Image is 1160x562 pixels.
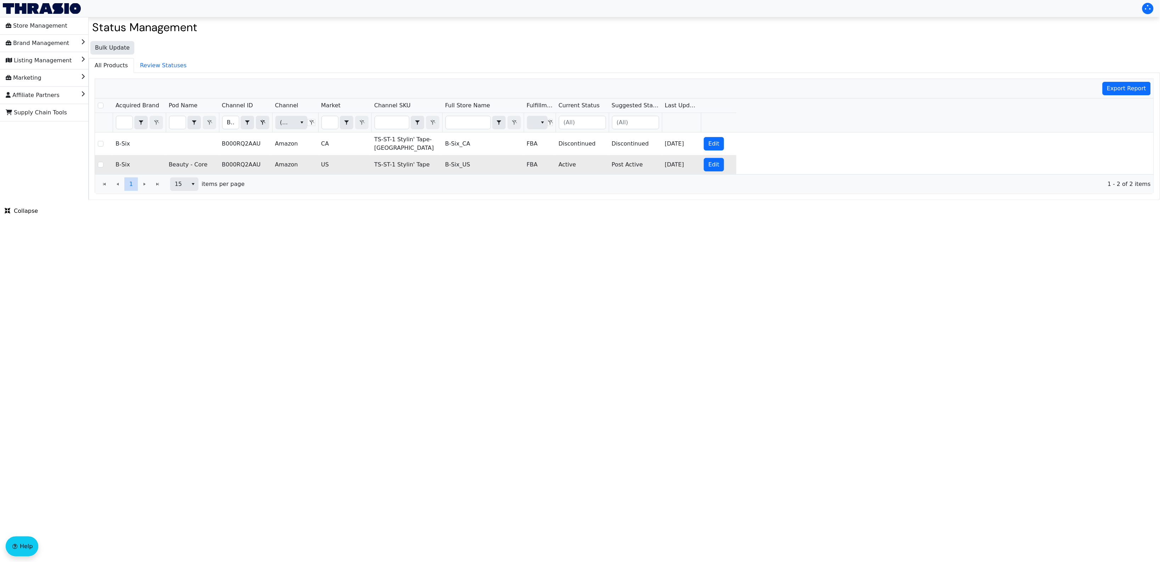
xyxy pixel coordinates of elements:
[166,113,219,132] th: Filter
[116,116,133,129] input: Filter
[20,542,33,551] span: Help
[90,41,134,55] button: Bulk Update
[95,174,1154,194] div: Page 1 of 1
[222,101,253,110] span: Channel ID
[134,116,148,129] span: Choose Operator
[527,101,553,110] span: Fulfillment
[188,116,201,129] button: select
[223,116,239,129] input: Filter
[169,116,186,129] input: Filter
[256,116,269,129] button: Clear
[445,101,490,110] span: Full Store Name
[609,132,662,155] td: Discontinued
[98,162,103,168] input: Select Row
[129,180,133,188] span: 1
[116,101,159,110] span: Acquired Brand
[559,116,606,129] input: (All)
[280,118,291,127] span: (All)
[612,101,659,110] span: Suggested Status
[6,72,41,84] span: Marketing
[704,158,724,171] button: Edit
[6,537,38,556] button: Help floatingactionbutton
[411,116,424,129] span: Choose Operator
[113,113,166,132] th: Filter
[371,132,442,155] td: TS-ST-1 Stylin' Tape-[GEOGRAPHIC_DATA]
[524,113,556,132] th: Filter
[219,113,272,132] th: Filter
[442,113,524,132] th: Filter
[556,155,609,174] td: Active
[375,116,409,129] input: Filter
[442,155,524,174] td: B-Six_US
[272,155,318,174] td: Amazon
[524,155,556,174] td: FBA
[609,155,662,174] td: Post Active
[371,155,442,174] td: TS-ST-1 Stylin' Tape
[609,113,662,132] th: Filter
[537,116,548,129] button: select
[113,155,166,174] td: B-Six
[6,38,69,49] span: Brand Management
[318,155,371,174] td: US
[202,180,245,188] span: items per page
[297,116,307,129] button: select
[704,137,724,151] button: Edit
[272,113,318,132] th: Filter
[318,132,371,155] td: CA
[442,132,524,155] td: B-Six_CA
[250,180,1151,188] span: 1 - 2 of 2 items
[241,116,254,129] span: Choose Operator
[493,116,505,129] button: select
[1107,84,1147,93] span: Export Report
[708,160,719,169] span: Edit
[1103,82,1151,95] button: Export Report
[6,55,72,66] span: Listing Management
[665,101,698,110] span: Last Update
[124,177,138,191] button: Page 1
[708,140,719,148] span: Edit
[175,180,184,188] span: 15
[524,132,556,155] td: FBA
[275,101,298,110] span: Channel
[272,132,318,155] td: Amazon
[374,101,411,110] span: Channel SKU
[169,101,197,110] span: Pod Name
[6,107,67,118] span: Supply Chain Tools
[446,116,491,129] input: Filter
[113,132,166,155] td: B-Six
[166,155,219,174] td: Beauty - Core
[492,116,506,129] span: Choose Operator
[662,155,701,174] td: [DATE]
[219,132,272,155] td: B000RQ2AAU
[559,101,600,110] span: Current Status
[6,90,60,101] span: Affiliate Partners
[318,113,371,132] th: Filter
[321,101,341,110] span: Market
[187,116,201,129] span: Choose Operator
[6,20,67,32] span: Store Management
[134,58,192,73] span: Review Statuses
[135,116,147,129] button: select
[411,116,424,129] button: select
[556,113,609,132] th: Filter
[340,116,353,129] button: select
[241,116,254,129] button: select
[322,116,338,129] input: Filter
[556,132,609,155] td: Discontinued
[219,155,272,174] td: B000RQ2AAU
[89,58,134,73] span: All Products
[662,132,701,155] td: [DATE]
[340,116,353,129] span: Choose Operator
[371,113,442,132] th: Filter
[188,178,198,191] button: select
[170,177,198,191] span: Page size
[92,21,1156,34] h2: Status Management
[5,207,38,215] span: Collapse
[95,44,130,52] span: Bulk Update
[612,116,659,129] input: (All)
[98,103,103,108] input: Select Row
[98,141,103,147] input: Select Row
[3,3,81,14] img: Thrasio Logo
